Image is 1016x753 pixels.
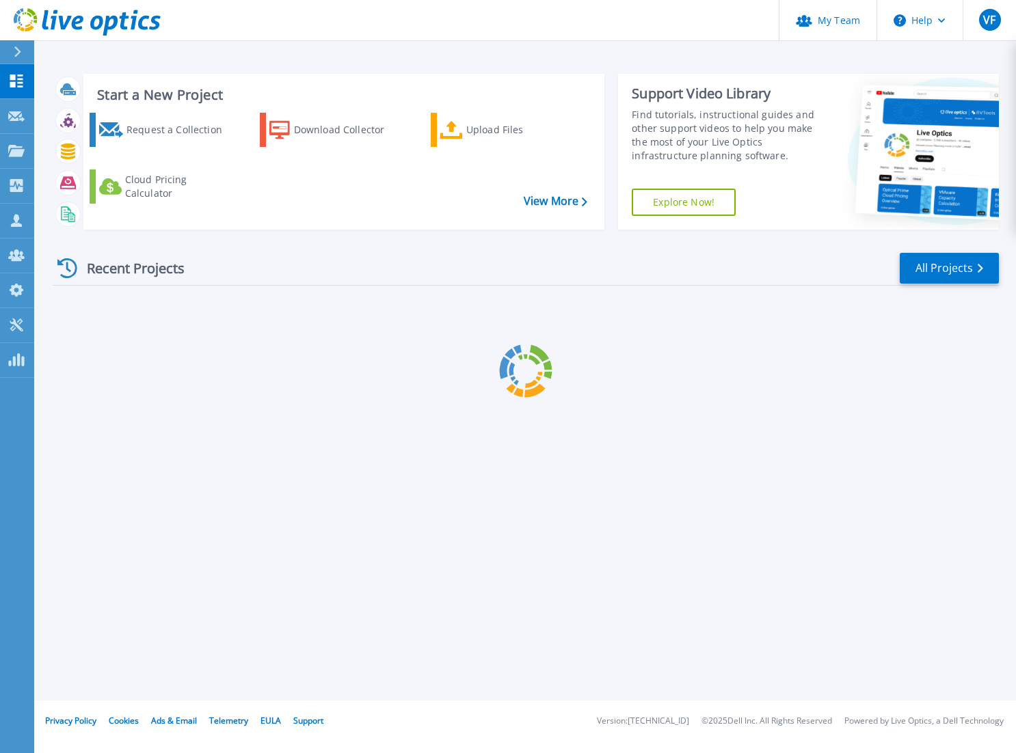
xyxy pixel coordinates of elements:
a: Explore Now! [632,189,736,216]
li: Version: [TECHNICAL_ID] [597,717,689,726]
div: Download Collector [294,116,397,143]
div: Recent Projects [53,251,203,285]
a: Support [293,715,323,726]
li: Powered by Live Optics, a Dell Technology [844,717,1004,726]
a: Download Collector [260,113,400,147]
a: Ads & Email [151,715,197,726]
a: View More [524,195,587,208]
a: Telemetry [209,715,248,726]
span: VF [983,14,995,25]
h3: Start a New Project [97,87,587,102]
a: Upload Files [431,113,571,147]
div: Upload Files [466,116,567,143]
a: Request a Collection [90,113,230,147]
a: Cloud Pricing Calculator [90,169,230,204]
div: Request a Collection [126,116,226,143]
a: Cookies [109,715,139,726]
a: EULA [260,715,281,726]
div: Support Video Library [632,85,823,102]
li: © 2025 Dell Inc. All Rights Reserved [701,717,832,726]
a: Privacy Policy [45,715,96,726]
a: All Projects [900,253,999,284]
div: Cloud Pricing Calculator [125,173,226,200]
div: Find tutorials, instructional guides and other support videos to help you make the most of your L... [632,108,823,163]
